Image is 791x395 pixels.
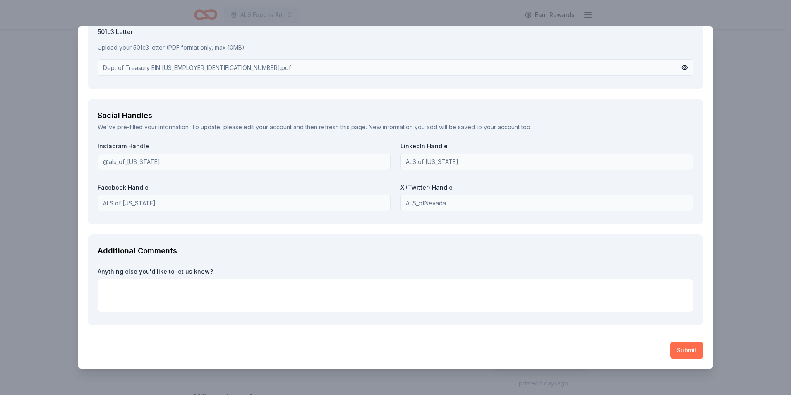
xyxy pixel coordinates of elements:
[98,43,693,53] p: Upload your 501c3 letter (PDF format only, max 10MB)
[98,109,693,122] div: Social Handles
[670,342,703,359] button: Submit
[98,28,693,36] label: 501c3 Letter
[98,267,693,276] label: Anything else you'd like to let us know?
[400,183,693,192] label: X (Twitter) Handle
[98,244,693,258] div: Additional Comments
[98,183,391,192] label: Facebook Handle
[98,122,693,132] div: We've pre-filled your information. To update, please and then refresh this page. New information ...
[400,142,693,150] label: LinkedIn Handle
[98,142,391,150] label: Instagram Handle
[103,63,291,72] div: Dept of Treasury EIN [US_EMPLOYER_IDENTIFICATION_NUMBER].pdf
[244,123,292,130] a: edit your account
